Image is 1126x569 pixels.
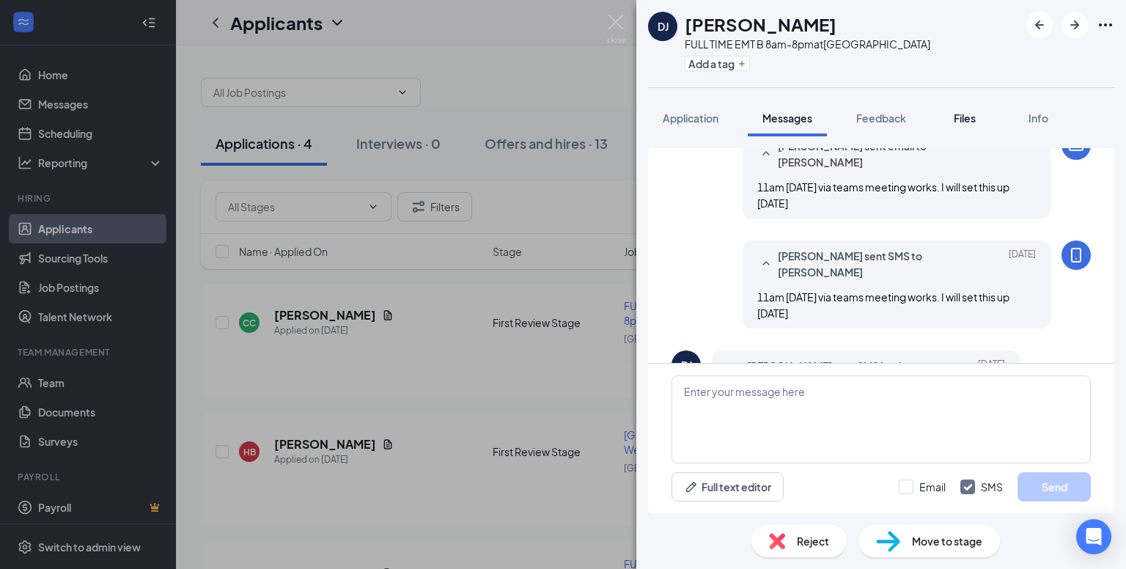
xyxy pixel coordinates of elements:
[1067,246,1085,264] svg: MobileSms
[954,111,976,125] span: Files
[1029,111,1048,125] span: Info
[1066,16,1083,34] svg: ArrowRight
[757,290,1009,320] span: 11am [DATE] via teams meeting works. I will set this up [DATE]
[1009,138,1036,170] span: [DATE]
[1031,16,1048,34] svg: ArrowLeftNew
[747,358,908,375] span: [PERSON_NAME] sent SMS back.
[1061,12,1088,38] button: ArrowRight
[762,111,812,125] span: Messages
[757,255,775,273] svg: SmallChevronUp
[684,480,699,494] svg: Pen
[658,19,669,34] div: DJ
[1018,472,1091,502] button: Send
[778,248,970,280] span: [PERSON_NAME] sent SMS to [PERSON_NAME]
[685,12,836,37] h1: [PERSON_NAME]
[685,56,750,71] button: PlusAdd a tag
[663,111,718,125] span: Application
[1097,16,1114,34] svg: Ellipses
[1076,519,1111,554] div: Open Intercom Messenger
[912,533,982,549] span: Move to stage
[681,358,692,372] div: DJ
[757,145,775,163] svg: SmallChevronUp
[778,138,970,170] span: [PERSON_NAME] sent email to [PERSON_NAME]
[671,472,784,502] button: Full text editorPen
[1026,12,1053,38] button: ArrowLeftNew
[685,37,930,51] div: FULL TIME EMT B 8am-8pm at [GEOGRAPHIC_DATA]
[1009,248,1036,280] span: [DATE]
[978,358,1005,375] span: [DATE]
[726,358,744,375] svg: SmallChevronUp
[757,180,1009,210] span: 11am [DATE] via teams meeting works. I will set this up [DATE]
[797,533,829,549] span: Reject
[737,59,746,68] svg: Plus
[856,111,906,125] span: Feedback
